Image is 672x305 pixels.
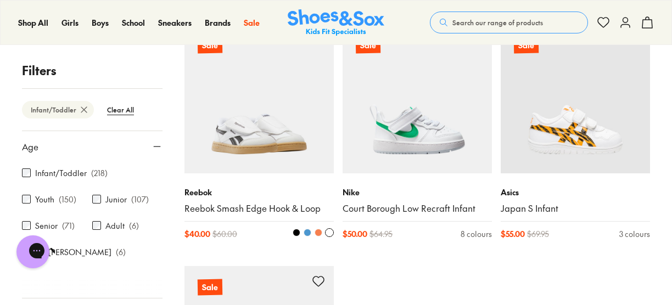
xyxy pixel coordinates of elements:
p: ( 218 ) [91,167,108,179]
span: Sneakers [158,17,192,28]
span: $ 64.95 [369,228,393,240]
span: Shop All [18,17,48,28]
button: Age [22,131,163,162]
a: Japan S Infant [501,202,650,214]
p: Nike [343,187,492,198]
a: Boys [92,17,109,29]
a: Sale [501,24,650,173]
btn: Clear All [98,100,143,120]
span: Search our range of products [452,18,543,27]
a: Sale [244,17,260,29]
label: Adult [105,220,125,231]
div: 3 colours [619,228,650,240]
span: School [122,17,145,28]
p: ( 107 ) [131,194,149,205]
span: Brands [205,17,231,28]
p: Sale [198,279,222,296]
a: Sale [343,24,492,173]
p: Sale [514,37,539,54]
p: Filters [22,61,163,80]
a: Brands [205,17,231,29]
a: Sneakers [158,17,192,29]
span: $ 40.00 [184,228,210,240]
span: $ 50.00 [343,228,367,240]
p: Sale [198,37,222,53]
btn: Infant/Toddler [22,101,94,118]
p: Reebok [184,187,334,198]
span: Girls [61,17,79,28]
iframe: Gorgias live chat messenger [11,231,55,272]
button: Search our range of products [430,12,588,33]
span: Sale [244,17,260,28]
p: Sale [356,37,380,54]
p: Asics [501,187,650,198]
p: ( 6 ) [116,246,126,258]
a: Girls [61,17,79,29]
span: $ 55.00 [501,228,525,240]
p: ( 6 ) [129,220,139,231]
div: 8 colours [461,228,492,240]
p: ( 150 ) [59,194,76,205]
label: Youth [35,194,54,205]
label: Junior [105,194,127,205]
a: Court Borough Low Recraft Infant [343,202,492,214]
a: Shop All [18,17,48,29]
img: SNS_Logo_Responsive.svg [288,9,384,36]
a: Sale [184,24,334,173]
span: Boys [92,17,109,28]
span: $ 69.95 [527,228,549,240]
span: Age [22,140,38,153]
label: Infant/Toddler [35,167,87,179]
p: ( 71 ) [62,220,75,231]
span: $ 60.00 [212,228,237,240]
a: Reebok Smash Edge Hook & Loop [184,202,334,214]
label: Pre [PERSON_NAME] [35,246,111,258]
label: Senior [35,220,58,231]
a: Shoes & Sox [288,9,384,36]
a: School [122,17,145,29]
